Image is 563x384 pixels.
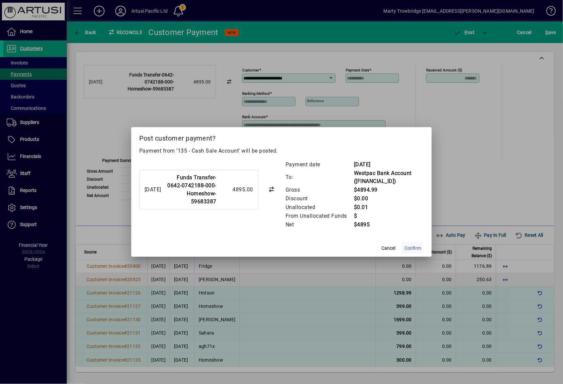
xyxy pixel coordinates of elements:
td: $4895 [354,220,424,229]
strong: Funds Transfer-0642-0742188-000-Homeshow-59683387 [168,174,217,205]
td: Net [285,220,354,229]
button: Cancel [378,242,399,254]
td: Westpac Bank Account ([FINANCIAL_ID]) [354,169,424,186]
td: Discount [285,194,354,203]
button: Confirm [402,242,424,254]
td: $4894.99 [354,186,424,194]
span: Confirm [404,245,421,252]
h2: Post customer payment? [131,127,432,147]
div: [DATE] [145,186,161,194]
td: $0.01 [354,203,424,212]
div: 4895.00 [220,186,253,194]
td: [DATE] [354,160,424,169]
td: To: [285,169,354,186]
td: Payment date [285,160,354,169]
td: From Unallocated Funds [285,212,354,220]
td: $ [354,212,424,220]
td: $0.00 [354,194,424,203]
td: Unallocated [285,203,354,212]
span: Cancel [381,245,395,252]
td: Gross [285,186,354,194]
p: Payment from '135 - Cash Sale Account' will be posted. [139,147,424,155]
